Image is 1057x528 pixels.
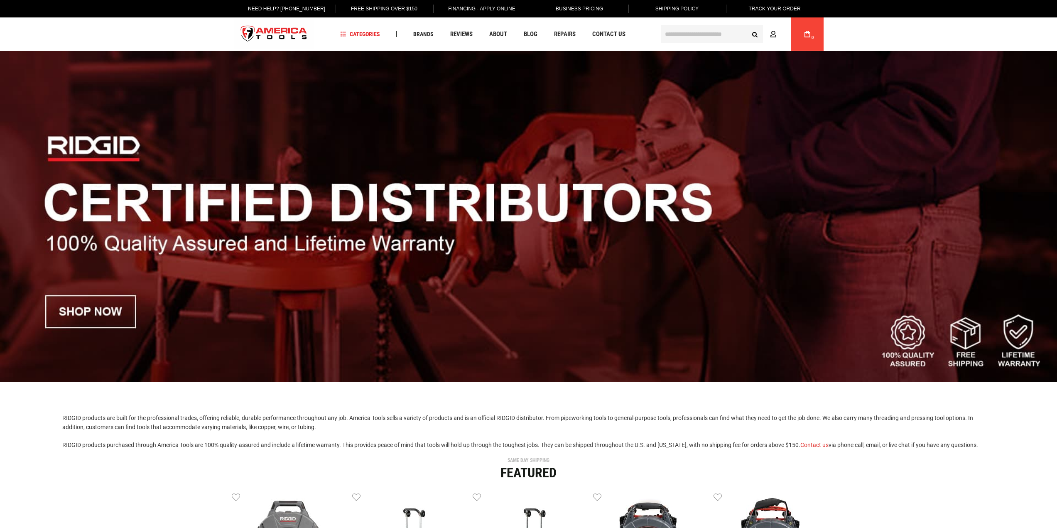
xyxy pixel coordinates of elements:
[800,442,829,448] a: Contact us
[446,29,476,40] a: Reviews
[655,6,699,12] span: Shipping Policy
[410,29,437,40] a: Brands
[62,413,995,432] p: RIDGID products are built for the professional trades, offering reliable, durable performance thr...
[234,19,314,50] img: America Tools
[592,31,625,37] span: Contact Us
[340,31,380,37] span: Categories
[520,29,541,40] a: Blog
[554,31,576,37] span: Repairs
[812,35,814,40] span: 0
[524,31,537,37] span: Blog
[62,440,995,449] p: RIDGID products purchased through America Tools are 100% quality-assured and include a lifetime w...
[336,29,384,40] a: Categories
[799,17,815,51] a: 0
[550,29,579,40] a: Repairs
[747,26,763,42] button: Search
[413,31,434,37] span: Brands
[486,29,511,40] a: About
[589,29,629,40] a: Contact Us
[234,19,314,50] a: store logo
[232,466,826,479] div: Featured
[450,31,473,37] span: Reviews
[232,458,826,463] div: SAME DAY SHIPPING
[489,31,507,37] span: About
